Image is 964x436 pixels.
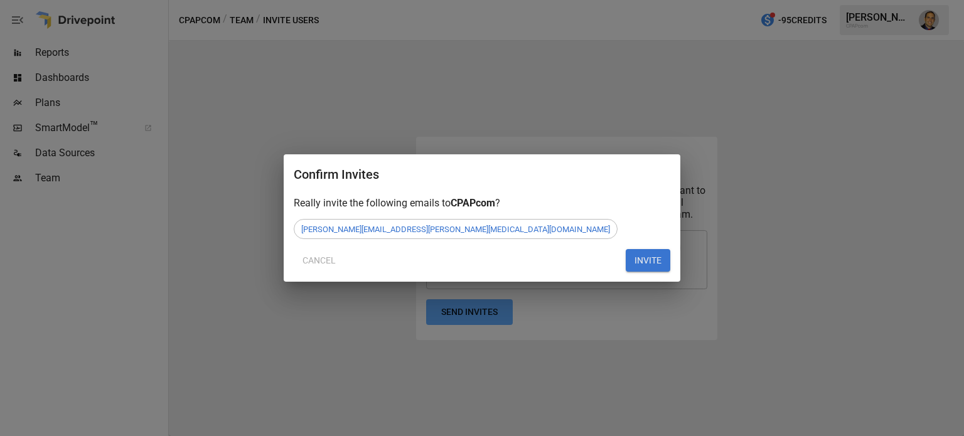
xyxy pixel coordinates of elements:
h2: Confirm Invites [294,164,670,197]
span: CPAPcom [451,197,495,209]
button: Cancel [294,249,345,272]
span: [PERSON_NAME][EMAIL_ADDRESS][PERSON_NAME][MEDICAL_DATA][DOMAIN_NAME] [294,225,617,234]
div: Really invite the following emails to ? [294,197,670,209]
button: INVITE [626,249,670,272]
